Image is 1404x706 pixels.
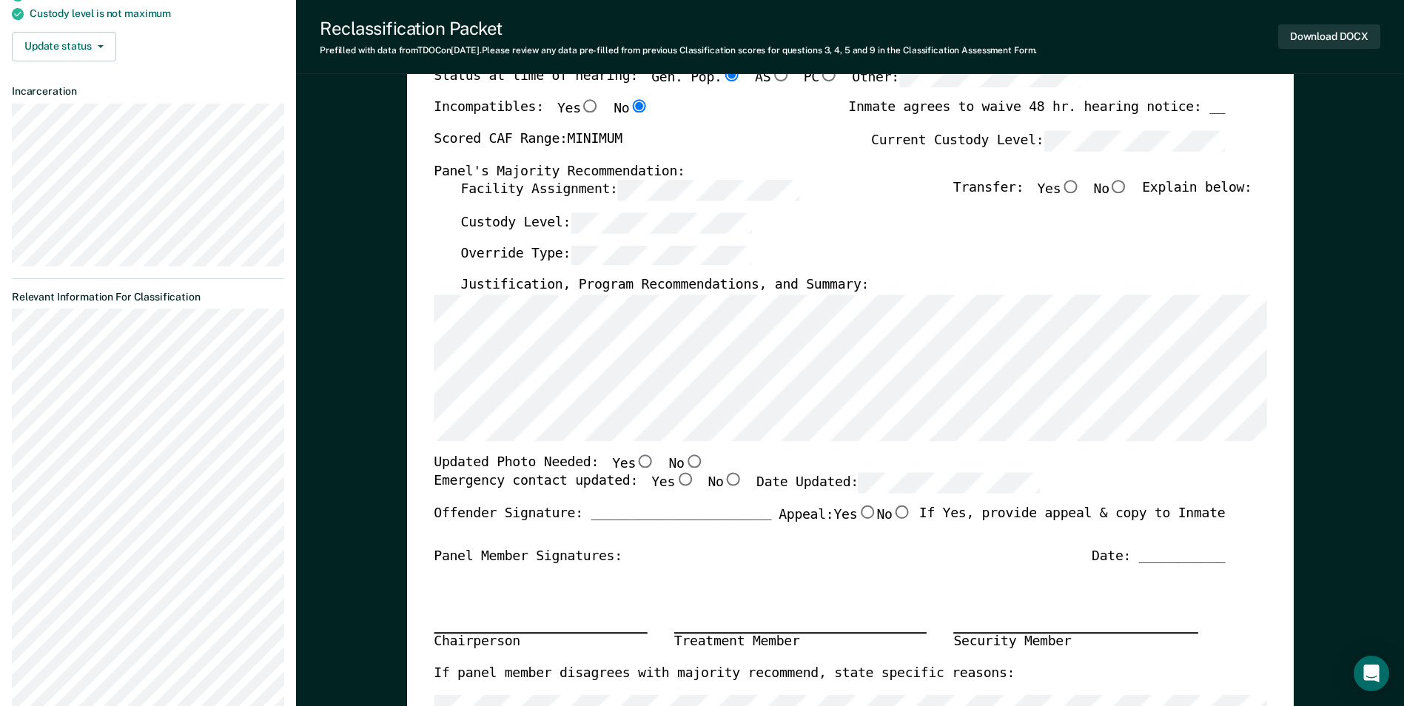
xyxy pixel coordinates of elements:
label: Appeal: [779,505,912,537]
input: Yes [857,505,876,519]
label: Yes [833,505,876,525]
div: Reclassification Packet [320,18,1037,39]
input: Yes [1061,181,1080,194]
div: Panel's Majority Recommendation: [434,163,1225,181]
label: Yes [651,474,694,494]
div: Updated Photo Needed: [434,454,704,474]
input: Date Updated: [859,474,1040,494]
input: No [629,100,648,113]
input: AS [770,68,790,81]
label: Scored CAF Range: MINIMUM [434,131,622,151]
label: Yes [1037,181,1080,201]
div: Treatment Member [674,633,927,652]
label: Yes [612,454,655,474]
div: Date: ___________ [1092,548,1225,566]
input: No [1109,181,1129,194]
input: No [723,474,742,487]
label: PC [803,68,838,88]
div: Security Member [953,633,1198,652]
div: Prefilled with data from TDOC on [DATE] . Please review any data pre-filled from previous Classif... [320,45,1037,56]
label: AS [755,68,790,88]
input: Custody Level: [571,213,752,233]
label: Justification, Program Recommendations, and Summary: [460,278,869,295]
label: Custody Level: [460,213,752,233]
label: Facility Assignment: [460,181,799,201]
label: Date Updated: [756,474,1040,494]
input: No [892,505,911,519]
div: Chairperson [434,633,647,652]
input: Facility Assignment: [617,181,799,201]
div: Status at time of hearing: [434,68,1081,101]
label: Other: [852,68,1081,88]
input: Yes [580,100,599,113]
label: Current Custody Level: [871,131,1225,151]
div: Panel Member Signatures: [434,548,622,566]
input: Other: [899,68,1081,88]
div: Custody level is not [30,7,284,20]
span: maximum [124,7,171,19]
label: Gen. Pop. [651,68,742,88]
dt: Incarceration [12,85,284,98]
div: Emergency contact updated: [434,474,1040,506]
input: Override Type: [571,245,752,265]
input: Current Custody Level: [1044,131,1225,151]
label: Override Type: [460,245,752,265]
label: Yes [557,100,600,119]
div: Offender Signature: _______________________ If Yes, provide appeal & copy to Inmate [434,505,1225,548]
input: Gen. Pop. [722,68,741,81]
input: No [684,454,703,468]
div: Inmate agrees to waive 48 hr. hearing notice: __ [848,100,1225,131]
label: No [1093,181,1128,201]
div: Transfer: Explain below: [953,181,1252,213]
div: Incompatibles: [434,100,648,131]
label: If panel member disagrees with majority recommend, state specific reasons: [434,665,1015,683]
input: PC [819,68,839,81]
button: Update status [12,32,116,61]
label: No [614,100,648,119]
label: No [708,474,742,494]
button: Download DOCX [1278,24,1380,49]
dt: Relevant Information For Classification [12,291,284,303]
label: No [876,505,911,525]
input: Yes [675,474,694,487]
div: Open Intercom Messenger [1354,656,1389,691]
input: Yes [636,454,655,468]
label: No [668,454,703,474]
